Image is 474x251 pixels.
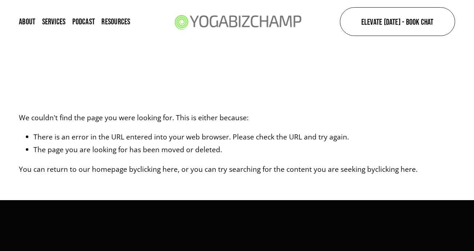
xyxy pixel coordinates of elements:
[33,131,455,143] li: There is an error in the URL entered into your web browser. Please check the URL and try again.
[72,17,95,27] a: Podcast
[101,17,130,25] span: Resources
[137,164,178,174] a: clicking here
[19,17,35,27] a: About
[375,164,416,174] a: clicking here
[19,92,455,124] p: We couldn't find the page you were looking for. This is either because:
[42,17,66,27] a: Services
[19,163,455,176] p: You can return to our homepage by , or you can try searching for the content you are seeking by .
[170,5,305,39] img: Yoga Biz Champ
[33,143,455,156] li: The page you are looking for has been moved or deleted.
[340,7,455,36] a: Elevate [DATE] - Book Chat
[101,17,130,27] a: folder dropdown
